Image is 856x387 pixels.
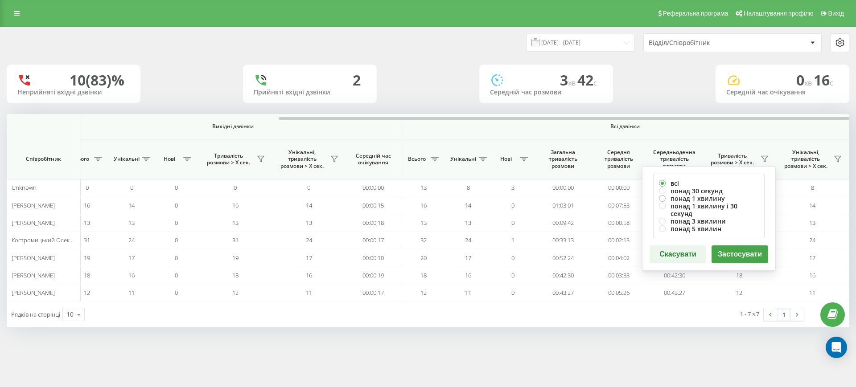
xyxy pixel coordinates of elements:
[12,271,55,279] span: [PERSON_NAME]
[740,310,759,318] div: 1 - 7 з 7
[175,219,178,227] span: 0
[465,219,471,227] span: 13
[17,89,130,96] div: Неприйняті вхідні дзвінки
[568,78,577,88] span: хв
[535,249,591,266] td: 00:52:24
[535,232,591,249] td: 00:33:13
[663,10,728,17] span: Реферальна програма
[465,289,471,297] span: 11
[84,254,90,262] span: 19
[346,179,401,196] td: 00:00:00
[777,308,790,321] a: 1
[809,289,815,297] span: 11
[535,214,591,232] td: 00:09:42
[428,123,823,130] span: Всі дзвінки
[128,289,135,297] span: 11
[12,289,55,297] span: [PERSON_NAME]
[14,155,72,163] span: Співробітник
[420,201,427,209] span: 16
[535,284,591,301] td: 00:43:27
[346,196,401,214] td: 00:00:15
[542,149,584,170] span: Загальна тривалість розмови
[175,289,178,297] span: 0
[346,284,401,301] td: 00:00:17
[420,236,427,244] span: 32
[535,196,591,214] td: 01:03:01
[511,183,514,191] span: 3
[809,254,815,262] span: 17
[726,89,839,96] div: Середній час очікування
[70,72,124,89] div: 10 (83)%
[232,219,239,227] span: 13
[128,219,135,227] span: 13
[511,219,514,227] span: 0
[234,183,237,191] span: 0
[809,219,815,227] span: 13
[232,254,239,262] span: 19
[12,236,86,244] span: Костромицький Олександр
[175,271,178,279] span: 0
[511,254,514,262] span: 0
[420,289,427,297] span: 12
[780,149,831,170] span: Унікальні, тривалість розмови > Х сек.
[597,149,640,170] span: Середня тривалість розмови
[352,152,394,166] span: Середній час очікування
[12,219,55,227] span: [PERSON_NAME]
[649,39,755,47] div: Відділ/Співробітник
[306,271,312,279] span: 16
[707,152,758,166] span: Тривалість розмови > Х сек.
[306,254,312,262] span: 17
[593,78,597,88] span: c
[830,78,833,88] span: c
[659,225,759,232] label: понад 5 хвилин
[809,236,815,244] span: 24
[450,155,476,163] span: Унікальні
[346,214,401,232] td: 00:00:18
[84,271,90,279] span: 18
[175,201,178,209] span: 0
[406,155,428,163] span: Всього
[12,201,55,209] span: [PERSON_NAME]
[306,289,312,297] span: 11
[128,254,135,262] span: 17
[467,183,470,191] span: 8
[736,289,742,297] span: 12
[744,10,813,17] span: Налаштування профілю
[659,195,759,202] label: понад 1 хвилину
[203,152,254,166] span: Тривалість розмови > Х сек.
[11,310,60,318] span: Рядків на сторінці
[826,337,847,358] div: Open Intercom Messenger
[828,10,844,17] span: Вихід
[591,249,646,266] td: 00:04:02
[659,187,759,195] label: понад 30 секунд
[306,236,312,244] span: 24
[420,254,427,262] span: 20
[254,89,366,96] div: Прийняті вхідні дзвінки
[66,310,74,319] div: 10
[158,155,181,163] span: Нові
[809,271,815,279] span: 16
[712,245,768,263] button: Застосувати
[659,217,759,225] label: понад 3 хвилини
[511,271,514,279] span: 0
[84,236,90,244] span: 31
[811,183,814,191] span: 8
[809,201,815,209] span: 14
[736,271,742,279] span: 18
[128,201,135,209] span: 14
[232,236,239,244] span: 31
[12,254,55,262] span: [PERSON_NAME]
[591,214,646,232] td: 00:00:58
[646,284,702,301] td: 00:43:27
[659,202,759,217] label: понад 1 хвилину і 30 секунд
[114,155,140,163] span: Унікальні
[306,201,312,209] span: 14
[420,219,427,227] span: 13
[591,232,646,249] td: 00:02:13
[175,183,178,191] span: 0
[511,289,514,297] span: 0
[232,289,239,297] span: 12
[804,78,814,88] span: хв
[511,236,514,244] span: 1
[591,284,646,301] td: 00:05:26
